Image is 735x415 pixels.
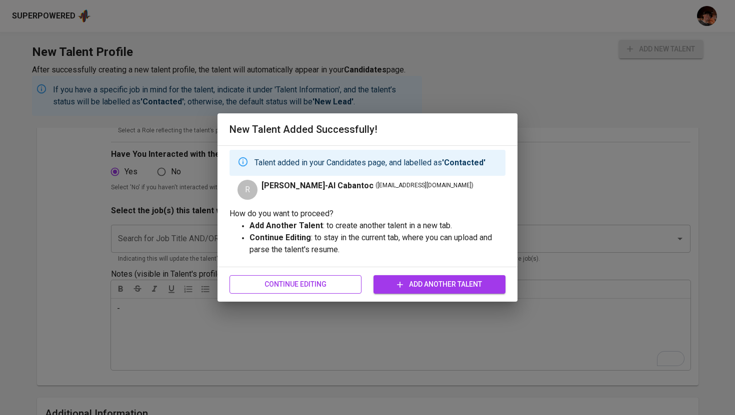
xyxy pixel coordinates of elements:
[249,233,311,242] strong: Continue Editing
[261,180,373,192] span: [PERSON_NAME]-Al Cabantoc
[442,158,485,167] strong: 'Contacted'
[229,121,505,137] h6: New Talent Added Successfully!
[254,157,485,169] p: Talent added in your Candidates page, and labelled as
[381,278,497,291] span: Add Another Talent
[237,180,257,200] div: R
[237,278,353,291] span: Continue Editing
[249,221,323,230] strong: Add Another Talent
[229,275,361,294] button: Continue Editing
[249,220,505,232] p: : to create another talent in a new tab.
[229,208,505,220] p: How do you want to proceed?
[375,181,473,191] span: ( [EMAIL_ADDRESS][DOMAIN_NAME] )
[373,275,505,294] button: Add Another Talent
[249,232,505,256] p: : to stay in the current tab, where you can upload and parse the talent's resume.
